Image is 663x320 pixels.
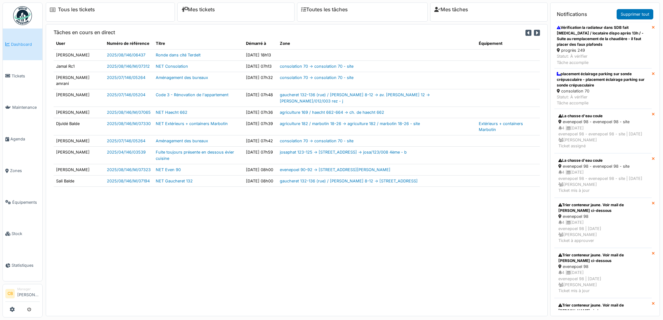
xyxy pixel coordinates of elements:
a: agriculture 169 / haecht 662-664 -> ch. de haecht 662 [280,110,384,115]
a: Maintenance [3,92,42,123]
div: Trier conteneur jaune. Voir mail de [PERSON_NAME] ci-dessous [558,302,648,314]
a: gaucheret 132-136 (rue) / [PERSON_NAME] 8-12 -> [STREET_ADDRESS] [280,179,418,183]
div: evenepoel 98 [558,213,648,219]
a: 2025/08/146/M/07323 [107,167,151,172]
a: Trier conteneur jaune. Voir mail de [PERSON_NAME] ci-dessous evenepoel 98 4 |[DATE]evenepoel 98 |... [554,248,652,298]
span: Équipements [12,199,40,205]
a: NET Extérieurs + containers Marbotin [156,121,228,126]
th: Démarré à [243,38,277,49]
span: Agenda [10,136,40,142]
a: Aménagement des bureaux [156,75,208,80]
th: Numéro de référence [104,38,153,49]
a: 2025/04/146/03539 [107,150,146,155]
a: consolation 70 -> consolation 70 - site [280,64,353,69]
a: consolation 70 -> consolation 70 - site [280,139,353,143]
a: NET Haecht 662 [156,110,187,115]
div: placement éclairage parking sur sonde crépusculaire - placement éclairage parking sur sonde crépu... [557,71,649,88]
a: NET Gaucheret 132 [156,179,193,183]
td: [DATE] 07h32 [243,72,277,89]
span: Statistiques [12,262,40,268]
a: Trier conteneur jaune. Voir mail de [PERSON_NAME] ci-dessous evenepoel 98 4 |[DATE]evenepoel 98 |... [554,198,652,248]
td: [PERSON_NAME] [54,164,104,175]
th: Zone [277,38,477,49]
a: Mes tâches [434,7,468,13]
td: [PERSON_NAME] amrani [54,72,104,89]
div: Statut: À vérifier Tâche accomplie [557,53,649,65]
span: Zones [10,168,40,174]
td: [DATE] 08h00 [243,164,277,175]
span: translation missing: fr.shared.user [56,41,65,46]
a: Vérification la radiateur dans SDB fait [MEDICAL_DATA] / locataire dispo après 13h / - Suite au r... [554,22,652,68]
td: [DATE] 07h59 [243,147,277,164]
a: Équipements [3,186,42,218]
a: Mes tickets [181,7,215,13]
td: [PERSON_NAME] [54,147,104,164]
div: La chasse d'eau coule [558,113,648,119]
a: 2025/07/146/05264 [107,75,145,80]
a: 2025/08/146/M/07194 [107,179,150,183]
li: [PERSON_NAME] [17,287,40,300]
td: Djuldé Balde [54,118,104,135]
div: Trier conteneur jaune. Voir mail de [PERSON_NAME] ci-dessous [558,202,648,213]
a: Toutes les tâches [301,7,348,13]
div: La chasse d'eau coule [558,158,648,163]
a: Tous les tickets [58,7,95,13]
a: CB Manager[PERSON_NAME] [5,287,40,302]
a: Dashboard [3,29,42,60]
td: [DATE] 07h42 [243,135,277,147]
td: [DATE] 07h13 [243,60,277,72]
div: evenepoel 98 - evenepoel 98 - site [558,119,648,125]
th: Titre [153,38,243,49]
td: [PERSON_NAME] [54,49,104,60]
a: consolation 70 -> consolation 70 - site [280,75,353,80]
a: Zones [3,155,42,186]
td: [DATE] 08h00 [243,176,277,187]
h6: Notifications [557,11,587,17]
span: Maintenance [12,104,40,110]
td: [DATE] 18h13 [243,49,277,60]
td: Sali Balde [54,176,104,187]
a: 2025/08/146/M/07330 [107,121,151,126]
td: [DATE] 07h48 [243,89,277,107]
a: 2025/07/146/05264 [107,139,145,143]
h6: Tâches en cours en direct [54,29,115,35]
a: 2025/08/146/M/07065 [107,110,151,115]
a: Tickets [3,60,42,92]
li: CB [5,289,15,298]
td: Jamal Rc1 [54,60,104,72]
div: 4 | [DATE] evenepoel 98 - evenepoel 98 - site | [DATE] [PERSON_NAME] Ticket mis à jour [558,169,648,193]
div: evenepoel 98 - evenepoel 98 - site [558,163,648,169]
div: evenepoel 98 [558,264,648,270]
a: 2025/08/146/06437 [107,53,145,57]
div: Trier conteneur jaune. Voir mail de [PERSON_NAME] ci-dessous [558,252,648,264]
a: evenepoel 90-92 -> [STREET_ADDRESS][PERSON_NAME] [280,167,390,172]
a: agriculture 182 / marbotin 18-26 -> agriculture 182 / marbotin 18-26 - site [280,121,420,126]
a: Code 3 - Rénovation de l'appartement [156,92,228,97]
div: Statut: À vérifier Tâche accomplie [557,94,649,106]
div: progrès 249 [557,47,649,53]
a: gaucheret 132-136 (rue) / [PERSON_NAME] 8-12 -> av. [PERSON_NAME] 12 -> [PERSON_NAME]/012/003 rez... [280,92,430,103]
a: Supprimer tout [617,9,653,19]
div: Manager [17,287,40,291]
a: 2025/07/146/05204 [107,92,145,97]
img: Badge_color-CXgf-gQk.svg [13,6,32,25]
a: Agenda [3,123,42,155]
td: [PERSON_NAME] [54,89,104,107]
a: La chasse d'eau coule evenepoel 98 - evenepoel 98 - site 4 |[DATE]evenepoel 98 - evenepoel 98 - s... [554,109,652,153]
span: Stock [12,231,40,237]
td: [PERSON_NAME] [54,135,104,147]
th: Équipement [476,38,540,49]
a: Ronde dans cité Terdelt [156,53,201,57]
td: [DATE] 07h36 [243,107,277,118]
a: NET Consolation [156,64,188,69]
a: Stock [3,218,42,250]
div: 4 | [DATE] evenepoel 98 | [DATE] [PERSON_NAME] Ticket mis à jour [558,270,648,294]
a: Aménagement des bureaux [156,139,208,143]
div: 4 | [DATE] evenepoel 98 | [DATE] [PERSON_NAME] Ticket à approuver [558,219,648,244]
a: Fuite toujours présente en dessous évier cuisine [156,150,234,160]
div: consolation 70 [557,88,649,94]
span: Tickets [12,73,40,79]
div: 4 | [DATE] evenepoel 98 - evenepoel 98 - site | [DATE] [PERSON_NAME] Ticket assigné [558,125,648,149]
a: La chasse d'eau coule evenepoel 98 - evenepoel 98 - site 4 |[DATE]evenepoel 98 - evenepoel 98 - s... [554,153,652,198]
div: Vérification la radiateur dans SDB fait [MEDICAL_DATA] / locataire dispo après 13h / - Suite au r... [557,25,649,47]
